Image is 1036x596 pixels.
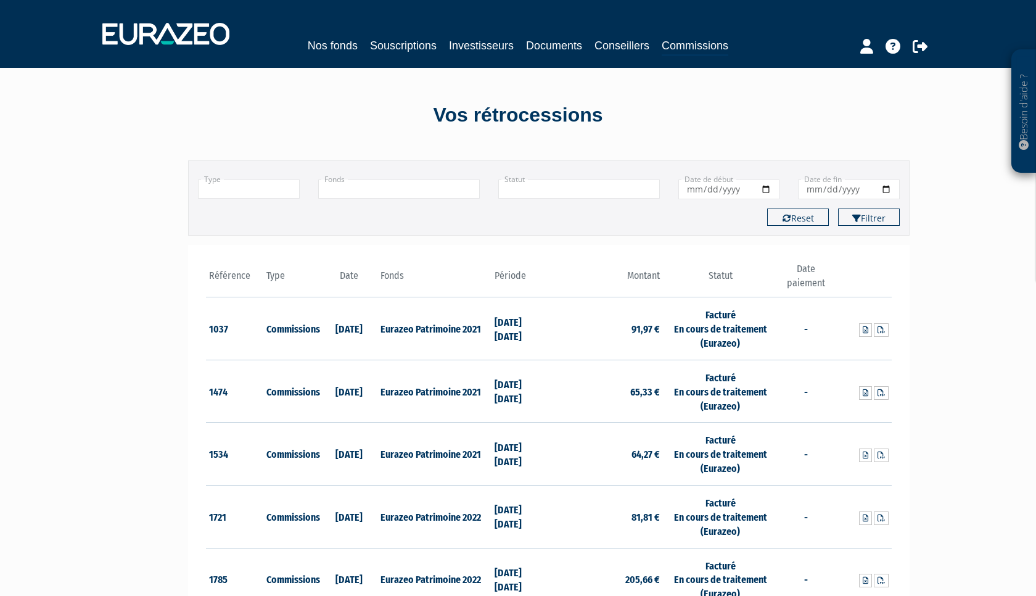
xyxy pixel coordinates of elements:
button: Filtrer [838,209,900,226]
th: Montant [549,262,663,297]
a: Investisseurs [449,37,514,54]
td: 1721 [206,485,263,548]
td: Commissions [263,423,321,486]
td: Commissions [263,360,321,423]
td: 64,27 € [549,423,663,486]
td: Eurazeo Patrimoine 2021 [377,360,491,423]
td: [DATE] [320,423,377,486]
td: Commissions [263,297,321,360]
td: Eurazeo Patrimoine 2022 [377,485,491,548]
td: Commissions [263,485,321,548]
td: Facturé En cours de traitement (Eurazeo) [663,485,777,548]
a: Conseillers [594,37,649,54]
td: [DATE] [DATE] [491,485,549,548]
button: Reset [767,209,829,226]
td: [DATE] [DATE] [491,297,549,360]
td: - [778,423,835,486]
div: Vos rétrocessions [166,101,869,130]
th: Type [263,262,321,297]
td: 1534 [206,423,263,486]
a: Documents [526,37,582,54]
a: Nos fonds [308,37,358,54]
td: Facturé En cours de traitement (Eurazeo) [663,360,777,423]
a: Souscriptions [370,37,437,54]
th: Statut [663,262,777,297]
td: Facturé En cours de traitement (Eurazeo) [663,297,777,360]
td: Eurazeo Patrimoine 2021 [377,297,491,360]
th: Fonds [377,262,491,297]
img: 1732889491-logotype_eurazeo_blanc_rvb.png [102,23,229,45]
p: Besoin d'aide ? [1017,56,1031,167]
td: 65,33 € [549,360,663,423]
th: Date [320,262,377,297]
td: 1037 [206,297,263,360]
td: Facturé En cours de traitement (Eurazeo) [663,423,777,486]
td: [DATE] [320,485,377,548]
td: Eurazeo Patrimoine 2021 [377,423,491,486]
td: - [778,297,835,360]
td: 81,81 € [549,485,663,548]
td: - [778,360,835,423]
td: [DATE] [320,297,377,360]
th: Période [491,262,549,297]
td: - [778,485,835,548]
td: [DATE] [DATE] [491,360,549,423]
th: Référence [206,262,263,297]
td: 1474 [206,360,263,423]
td: 91,97 € [549,297,663,360]
th: Date paiement [778,262,835,297]
td: [DATE] [320,360,377,423]
a: Commissions [662,37,728,56]
td: [DATE] [DATE] [491,423,549,486]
